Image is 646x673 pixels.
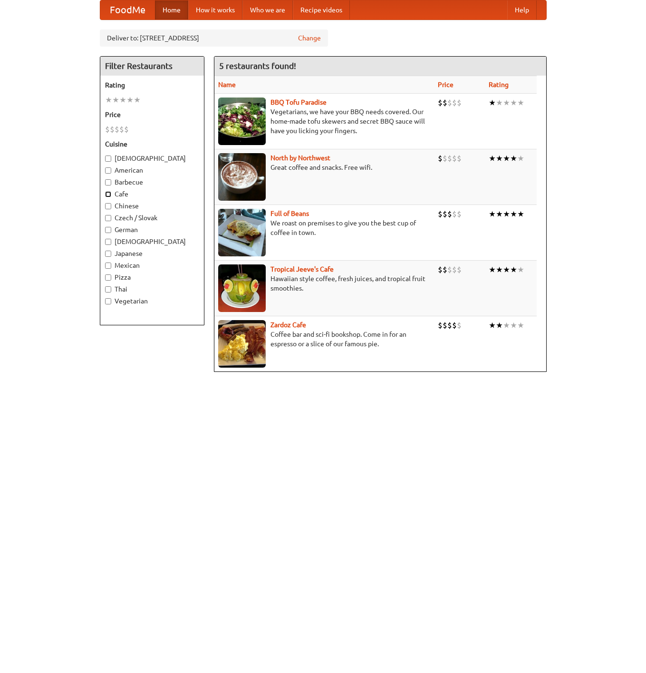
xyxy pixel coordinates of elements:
[496,320,503,331] li: ★
[447,98,452,108] li: $
[105,225,199,234] label: German
[119,124,124,135] li: $
[105,201,199,211] label: Chinese
[510,153,517,164] li: ★
[438,81,453,88] a: Price
[447,209,452,219] li: $
[112,95,119,105] li: ★
[105,110,199,119] h5: Price
[503,98,510,108] li: ★
[105,263,111,269] input: Mexican
[438,264,443,275] li: $
[496,153,503,164] li: ★
[100,0,155,20] a: FoodMe
[242,0,293,20] a: Who we are
[126,95,134,105] li: ★
[517,320,524,331] li: ★
[452,209,457,219] li: $
[438,98,443,108] li: $
[503,264,510,275] li: ★
[438,153,443,164] li: $
[438,320,443,331] li: $
[105,154,199,163] label: [DEMOGRAPHIC_DATA]
[443,153,447,164] li: $
[218,274,430,293] p: Hawaiian style coffee, fresh juices, and tropical fruit smoothies.
[452,153,457,164] li: $
[105,179,111,185] input: Barbecue
[119,95,126,105] li: ★
[105,249,199,258] label: Japanese
[457,320,462,331] li: $
[124,124,129,135] li: $
[452,98,457,108] li: $
[105,191,111,197] input: Cafe
[100,57,204,76] h4: Filter Restaurants
[438,209,443,219] li: $
[503,320,510,331] li: ★
[105,215,111,221] input: Czech / Slovak
[115,124,119,135] li: $
[443,320,447,331] li: $
[105,261,199,270] label: Mexican
[218,330,430,349] p: Coffee bar and sci-fi bookshop. Come in for an espresso or a slice of our famous pie.
[105,156,111,162] input: [DEMOGRAPHIC_DATA]
[489,264,496,275] li: ★
[503,209,510,219] li: ★
[443,209,447,219] li: $
[218,218,430,237] p: We roast on premises to give you the best cup of coffee in town.
[105,177,199,187] label: Barbecue
[100,29,328,47] div: Deliver to: [STREET_ADDRESS]
[489,153,496,164] li: ★
[270,98,327,106] a: BBQ Tofu Paradise
[510,209,517,219] li: ★
[105,237,199,246] label: [DEMOGRAPHIC_DATA]
[105,95,112,105] li: ★
[293,0,350,20] a: Recipe videos
[105,251,111,257] input: Japanese
[457,153,462,164] li: $
[105,213,199,223] label: Czech / Slovak
[496,98,503,108] li: ★
[219,61,296,70] ng-pluralize: 5 restaurants found!
[510,98,517,108] li: ★
[489,81,509,88] a: Rating
[105,189,199,199] label: Cafe
[105,166,199,175] label: American
[188,0,242,20] a: How it works
[443,264,447,275] li: $
[134,95,141,105] li: ★
[443,98,447,108] li: $
[457,264,462,275] li: $
[155,0,188,20] a: Home
[447,264,452,275] li: $
[270,210,309,217] a: Full of Beans
[489,98,496,108] li: ★
[218,320,266,368] img: zardoz.jpg
[457,209,462,219] li: $
[105,80,199,90] h5: Rating
[517,264,524,275] li: ★
[447,320,452,331] li: $
[517,209,524,219] li: ★
[105,296,199,306] label: Vegetarian
[270,321,306,329] a: Zardoz Cafe
[270,265,334,273] a: Tropical Jeeve's Cafe
[218,163,430,172] p: Great coffee and snacks. Free wifi.
[105,273,199,282] label: Pizza
[496,209,503,219] li: ★
[447,153,452,164] li: $
[105,239,111,245] input: [DEMOGRAPHIC_DATA]
[105,286,111,293] input: Thai
[110,124,115,135] li: $
[105,167,111,174] input: American
[489,209,496,219] li: ★
[298,33,321,43] a: Change
[218,264,266,312] img: jeeves.jpg
[105,227,111,233] input: German
[510,320,517,331] li: ★
[452,264,457,275] li: $
[105,284,199,294] label: Thai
